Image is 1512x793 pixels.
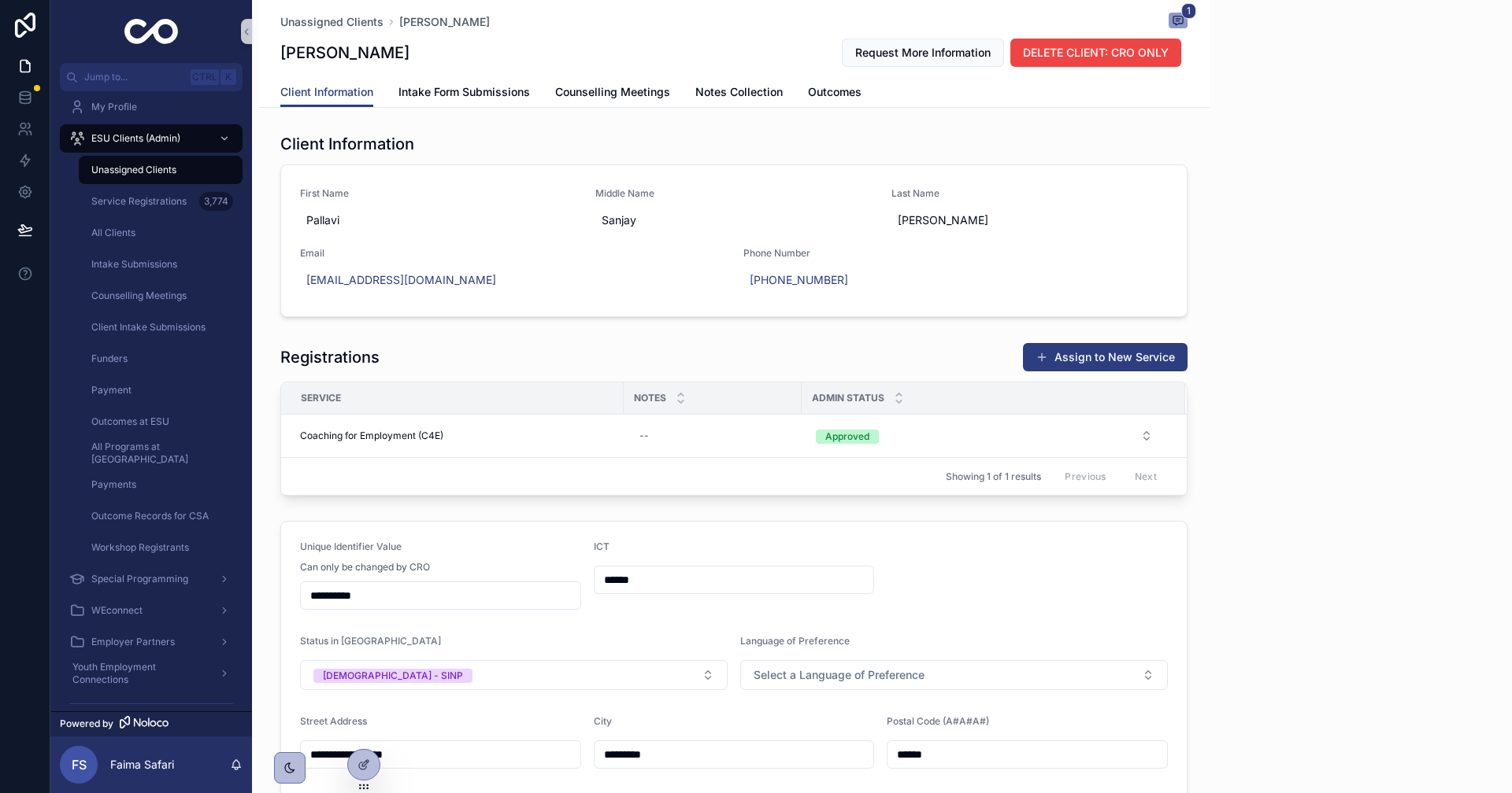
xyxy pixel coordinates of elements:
span: Language of Preference [740,635,850,647]
h1: [PERSON_NAME] [280,42,409,64]
button: Select Button [803,422,1165,450]
span: 1 [1181,3,1196,19]
span: Powered by [60,717,113,730]
span: Funders [91,352,128,365]
span: Unique Identifier Value [300,540,402,552]
a: Coaching for Employment (C4E) [300,430,614,442]
a: Youth Employment Connections [60,659,243,688]
span: Admin Status [812,392,884,404]
a: Payments [79,470,243,499]
span: Special Programming [91,573,188,585]
a: [PHONE_NUMBER] [750,272,848,288]
a: Client Information [280,78,373,108]
span: Notes [634,392,666,404]
span: Outcomes at ESU [91,415,169,428]
img: App logo [124,19,179,44]
span: Sanjay [602,212,865,228]
a: Unassigned Clients [79,156,243,184]
span: Pallavi [306,212,570,228]
a: [PERSON_NAME] [399,14,490,30]
span: Payment [91,384,132,396]
a: Outcomes [808,78,862,109]
h1: Client Information [280,133,414,155]
span: Coaching for Employment (C4E) [300,430,443,442]
button: Select Button [740,660,1168,690]
span: All Clients [91,227,135,239]
span: Notes Collection [695,84,783,100]
span: Last Name [891,187,1168,200]
a: Payment [79,376,243,404]
span: Phone Number [743,247,1168,260]
h1: Registrations [280,346,380,368]
span: City [594,715,612,727]
span: Intake Form Submissions [398,84,530,100]
a: Notes Collection [695,78,783,109]
a: Service Registrations3,774 [79,187,243,216]
a: Intake Form Submissions [398,78,530,109]
span: Employer Partners [91,636,175,648]
button: Request More Information [842,39,1004,67]
span: Counselling Meetings [91,290,187,302]
a: WEconnect [60,596,243,625]
div: -- [639,430,649,442]
a: ESU Clients (Admin) [60,124,243,153]
a: Unassigned Clients [280,14,384,30]
span: WEconnect [91,604,143,617]
span: First Name [300,187,576,200]
a: Counselling Meetings [555,78,670,109]
span: Unassigned Clients [91,164,176,176]
button: Jump to...CtrlK [60,63,243,91]
a: Outcomes at ESU [79,408,243,436]
button: Assign to New Service [1023,343,1188,371]
div: Approved [825,430,869,444]
span: Payments [91,478,136,491]
span: Street Address [300,715,367,727]
a: -- [633,423,792,448]
span: Youth Employment Connections [72,661,206,686]
span: Jump to... [84,71,184,83]
a: Counselling Meetings [79,282,243,310]
span: My Profile [91,101,137,113]
span: ICT [594,540,610,552]
a: All Programs at [GEOGRAPHIC_DATA] [79,439,243,467]
a: Special Programming [60,565,243,593]
span: Intake Submissions [91,258,177,271]
a: All Clients [79,219,243,247]
span: Postal Code (A#A#A#) [887,715,989,727]
a: Employer Partners [60,628,243,656]
button: 1 [1169,13,1188,31]
span: Client Intake Submissions [91,321,206,334]
a: Outcome Records for CSA [79,502,243,530]
span: Workshop Registrants [91,541,189,554]
a: Funders [79,345,243,373]
span: FS [72,755,87,774]
span: Service Registrations [91,195,187,208]
span: DELETE CLIENT: CRO ONLY [1023,45,1169,61]
span: Request More Information [855,45,991,61]
a: [EMAIL_ADDRESS][DOMAIN_NAME] [306,272,496,288]
span: Outcome Records for CSA [91,510,209,522]
div: [DEMOGRAPHIC_DATA] - SINP [323,669,463,683]
div: 3,774 [199,192,233,211]
span: [PERSON_NAME] [898,212,1162,228]
span: All Programs at [GEOGRAPHIC_DATA] [91,441,227,466]
a: First NamePallaviMiddle NameSanjayLast Name[PERSON_NAME]Email[EMAIL_ADDRESS][DOMAIN_NAME]Phone Nu... [281,165,1187,316]
a: Client Intake Submissions [79,313,243,341]
span: Select a Language of Preference [754,667,925,683]
div: scrollable content [50,91,252,711]
span: Ctrl [191,69,219,85]
button: DELETE CLIENT: CRO ONLY [1010,39,1181,67]
span: Middle Name [595,187,872,200]
a: Select Button [802,421,1166,451]
a: Intake Submissions [79,250,243,278]
span: Showing 1 of 1 results [946,470,1041,483]
button: Select Button [300,660,728,690]
span: ESU Clients (Admin) [91,132,180,145]
span: Counselling Meetings [555,84,670,100]
span: Outcomes [808,84,862,100]
span: K [222,71,235,83]
span: Client Information [280,84,373,100]
a: Powered by [50,711,252,736]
